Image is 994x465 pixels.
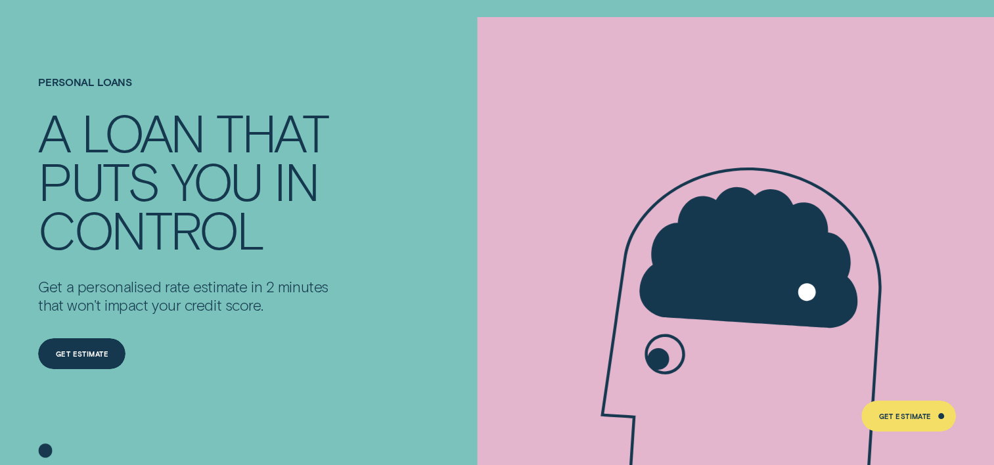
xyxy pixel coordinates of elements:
div: YOU [170,156,261,205]
div: LOAN [81,108,204,156]
p: Get a personalised rate estimate in 2 minutes that won't impact your credit score. [38,277,340,315]
h4: A LOAN THAT PUTS YOU IN CONTROL [38,108,340,254]
a: Get Estimate [861,401,956,432]
div: IN [274,156,318,205]
h1: Personal Loans [38,76,340,108]
div: PUTS [38,156,158,205]
a: Get Estimate [38,338,125,370]
div: THAT [216,108,327,156]
div: A [38,108,69,156]
div: CONTROL [38,205,263,254]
